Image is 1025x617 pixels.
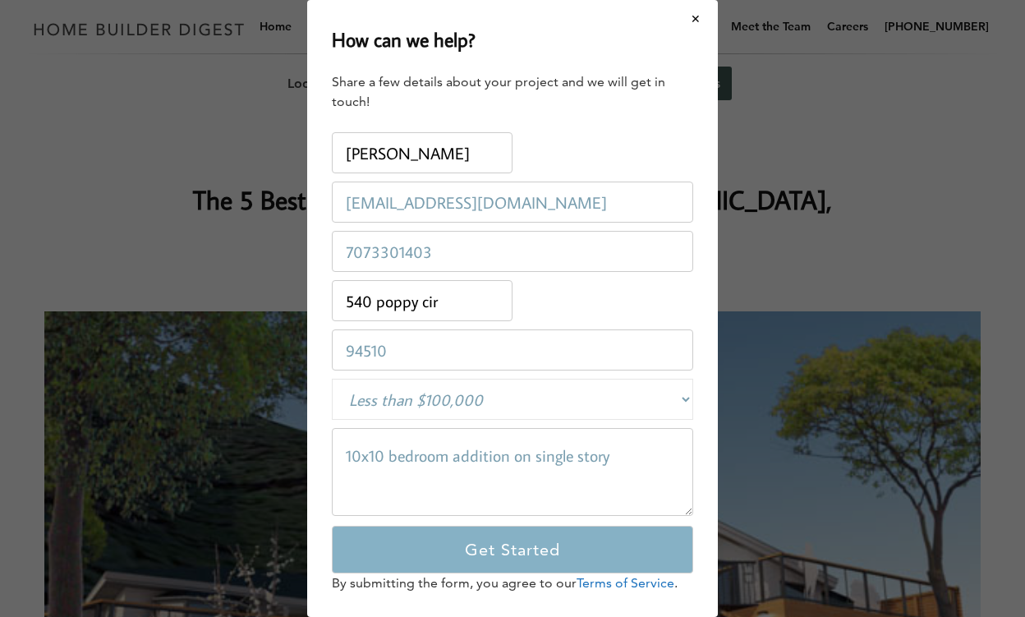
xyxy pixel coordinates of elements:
[332,329,693,371] input: Zip Code
[577,575,674,591] a: Terms of Service
[332,231,693,272] input: Phone Number
[332,280,512,321] input: Project Address
[332,132,512,173] input: Name
[332,72,693,112] div: Share a few details about your project and we will get in touch!
[674,2,718,36] button: Close modal
[332,573,693,593] p: By submitting the form, you agree to our .
[332,526,693,573] input: Get Started
[332,25,476,54] h2: How can we help?
[332,182,693,223] input: Email Address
